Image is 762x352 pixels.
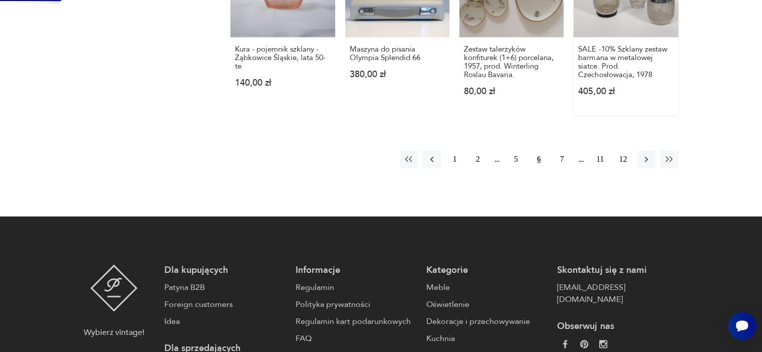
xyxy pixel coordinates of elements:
p: 80,00 zł [464,87,559,96]
p: 140,00 zł [235,79,330,87]
button: 6 [530,150,548,168]
button: 5 [507,150,525,168]
p: Informacje [296,264,416,276]
iframe: Smartsupp widget button [728,312,756,340]
h3: SALE -10% Szklany zestaw barmana w metalowej siatce. Prod. Czechosłowacja, 1978 [578,45,673,79]
a: Oświetlenie [426,298,547,310]
img: c2fd9cf7f39615d9d6839a72ae8e59e5.webp [599,340,607,348]
a: Foreign customers [164,298,285,310]
button: 12 [614,150,632,168]
p: Dla kupujących [164,264,285,276]
a: Meble [426,281,547,293]
p: Kategorie [426,264,547,276]
a: FAQ [296,332,416,344]
h3: Kura - pojemnik szklany - Ząbkowice Śląskie, lata 50-te [235,45,330,71]
a: Kuchnia [426,332,547,344]
p: Wybierz vintage! [84,326,144,338]
p: Obserwuj nas [557,320,678,332]
p: 405,00 zł [578,87,673,96]
a: Polityka prywatności [296,298,416,310]
p: Skontaktuj się z nami [557,264,678,276]
img: 37d27d81a828e637adc9f9cb2e3d3a8a.webp [580,340,588,348]
a: Dekoracje i przechowywanie [426,315,547,327]
h3: Maszyna do pisania Olympia Splendid 66 [350,45,445,62]
button: 1 [446,150,464,168]
button: 2 [469,150,487,168]
button: 11 [591,150,609,168]
button: 7 [553,150,571,168]
a: Regulamin [296,281,416,293]
a: Idea [164,315,285,327]
a: Patyna B2B [164,281,285,293]
a: [EMAIL_ADDRESS][DOMAIN_NAME] [557,281,678,305]
img: da9060093f698e4c3cedc1453eec5031.webp [561,340,569,348]
p: 380,00 zł [350,70,445,79]
h3: Zestaw talerzyków konfiturek (1+6) porcelana, 1957, prod. Winterling Roslau Bavaria. [464,45,559,79]
a: Regulamin kart podarunkowych [296,315,416,327]
img: Patyna - sklep z meblami i dekoracjami vintage [90,264,138,311]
